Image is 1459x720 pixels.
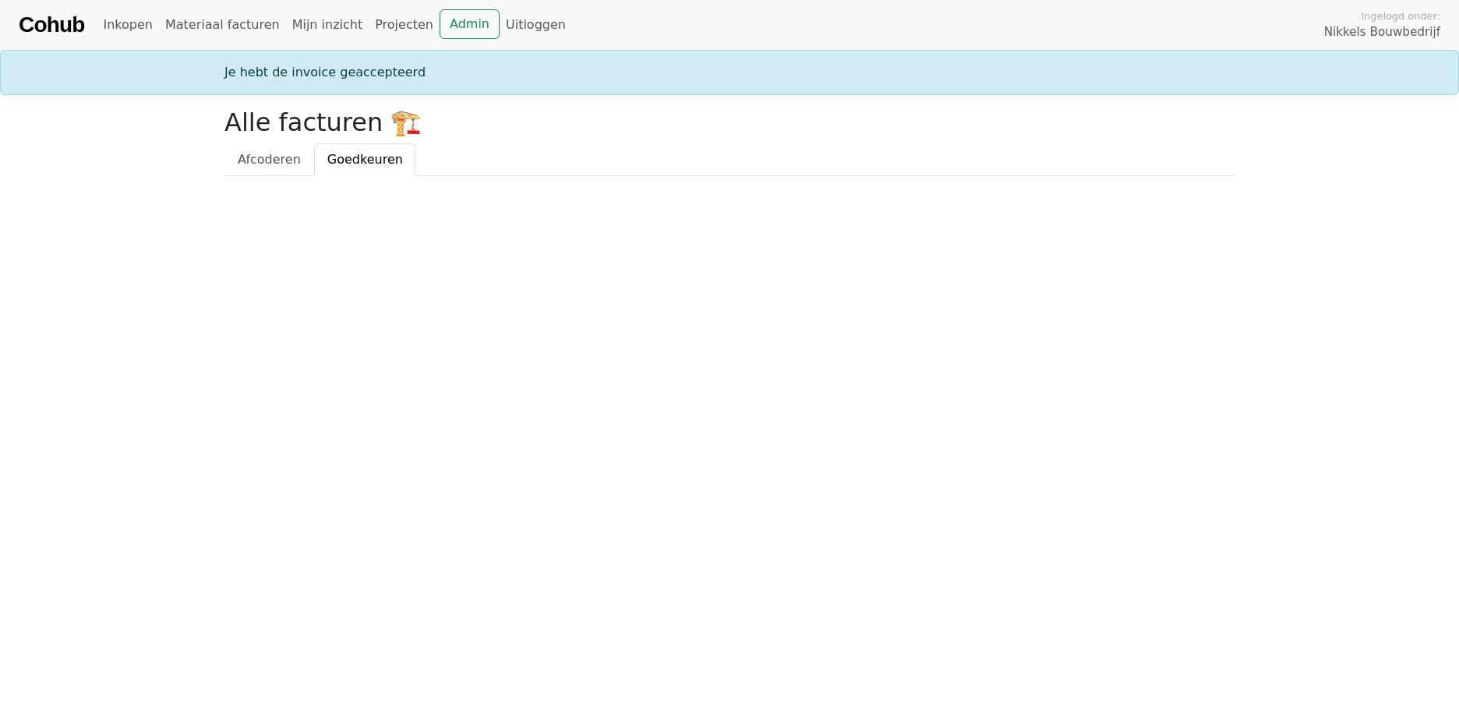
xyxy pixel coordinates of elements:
div: Je hebt de invoice geaccepteerd [215,63,1244,82]
a: Cohub [19,6,84,44]
a: Mijn inzicht [286,9,369,41]
a: Inkopen [97,9,158,41]
span: Ingelogd onder: [1361,9,1440,23]
span: Goedkeuren [327,152,403,167]
a: Admin [440,9,500,39]
span: Nikkels Bouwbedrijf [1324,23,1440,41]
a: Projecten [369,9,440,41]
a: Afcoderen [224,143,314,176]
span: Afcoderen [238,152,301,167]
a: Goedkeuren [314,143,416,176]
a: Uitloggen [500,9,572,41]
h2: Alle facturen 🏗️ [224,108,1235,137]
a: Materiaal facturen [159,9,286,41]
